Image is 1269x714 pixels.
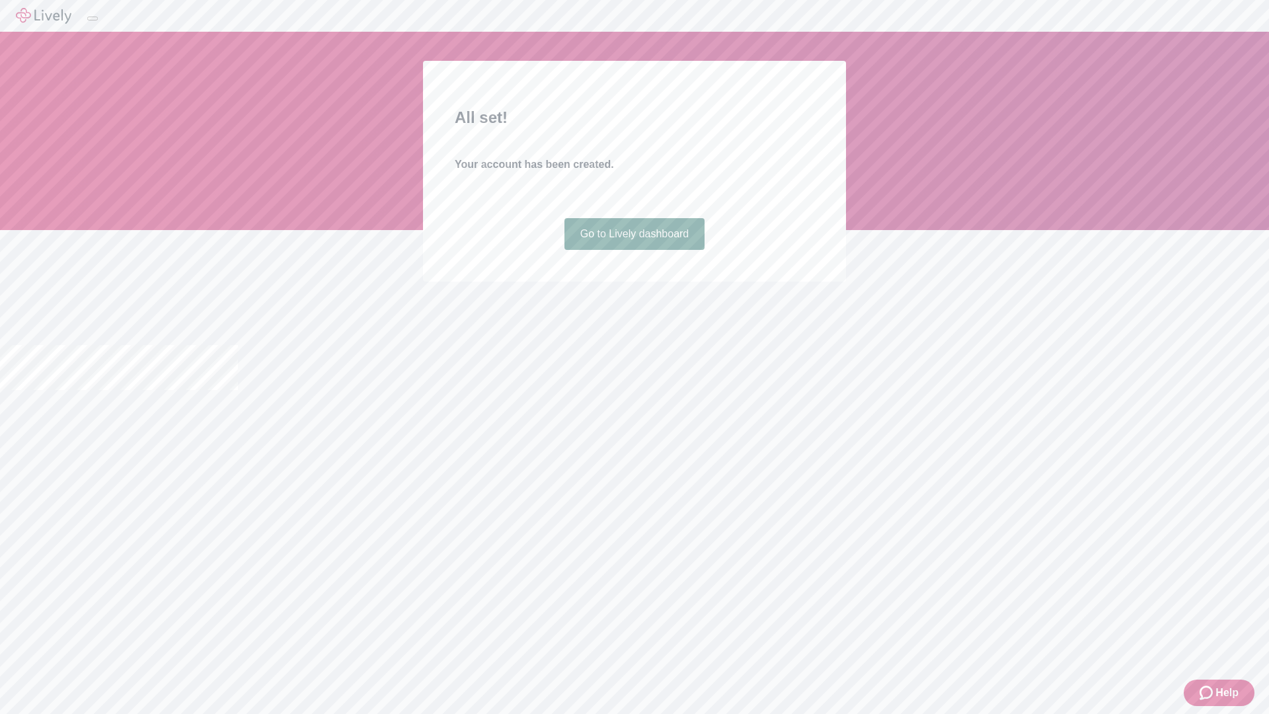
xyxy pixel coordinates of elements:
[455,157,814,173] h4: Your account has been created.
[564,218,705,250] a: Go to Lively dashboard
[1200,685,1215,701] svg: Zendesk support icon
[1215,685,1239,701] span: Help
[455,106,814,130] h2: All set!
[87,17,98,20] button: Log out
[1184,680,1254,706] button: Zendesk support iconHelp
[16,8,71,24] img: Lively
